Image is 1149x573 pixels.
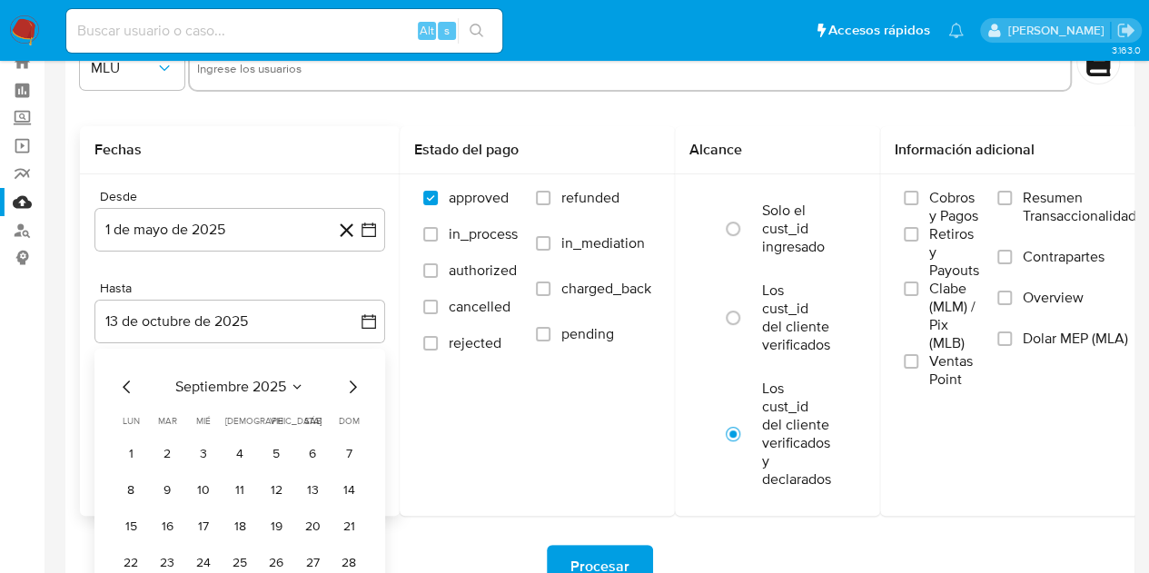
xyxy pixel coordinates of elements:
[420,22,434,39] span: Alt
[444,22,450,39] span: s
[458,18,495,44] button: search-icon
[948,23,964,38] a: Notificaciones
[1007,22,1110,39] p: loui.hernandezrodriguez@mercadolibre.com.mx
[828,21,930,40] span: Accesos rápidos
[66,19,502,43] input: Buscar usuario o caso...
[1111,43,1140,57] span: 3.163.0
[1116,21,1135,40] a: Salir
